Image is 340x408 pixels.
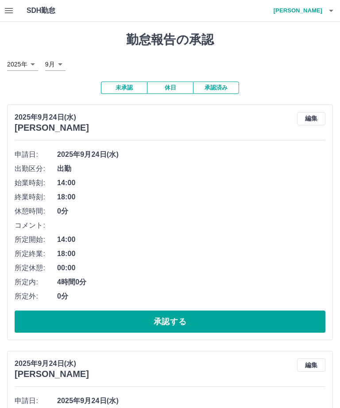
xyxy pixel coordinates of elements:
[15,163,57,174] span: 出勤区分:
[297,112,325,125] button: 編集
[15,178,57,188] span: 始業時刻:
[15,112,89,123] p: 2025年9月24日(水)
[15,277,57,288] span: 所定内:
[57,163,325,174] span: 出勤
[15,311,325,333] button: 承認する
[57,249,325,259] span: 18:00
[57,192,325,202] span: 18:00
[15,358,89,369] p: 2025年9月24日(水)
[15,396,57,406] span: 申請日:
[297,358,325,372] button: 編集
[15,220,57,231] span: コメント:
[57,277,325,288] span: 4時間0分
[15,192,57,202] span: 終業時刻:
[15,149,57,160] span: 申請日:
[15,263,57,273] span: 所定休憩:
[57,149,325,160] span: 2025年9月24日(水)
[57,291,325,302] span: 0分
[15,123,89,133] h3: [PERSON_NAME]
[147,82,193,94] button: 休日
[101,82,147,94] button: 未承認
[193,82,239,94] button: 承認済み
[57,206,325,217] span: 0分
[15,291,57,302] span: 所定外:
[15,369,89,379] h3: [PERSON_NAME]
[7,58,38,71] div: 2025年
[57,263,325,273] span: 00:00
[57,234,325,245] span: 14:00
[15,249,57,259] span: 所定終業:
[7,32,333,47] h1: 勤怠報告の承認
[57,396,325,406] span: 2025年9月24日(水)
[15,234,57,245] span: 所定開始:
[15,206,57,217] span: 休憩時間:
[45,58,66,71] div: 9月
[57,178,325,188] span: 14:00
